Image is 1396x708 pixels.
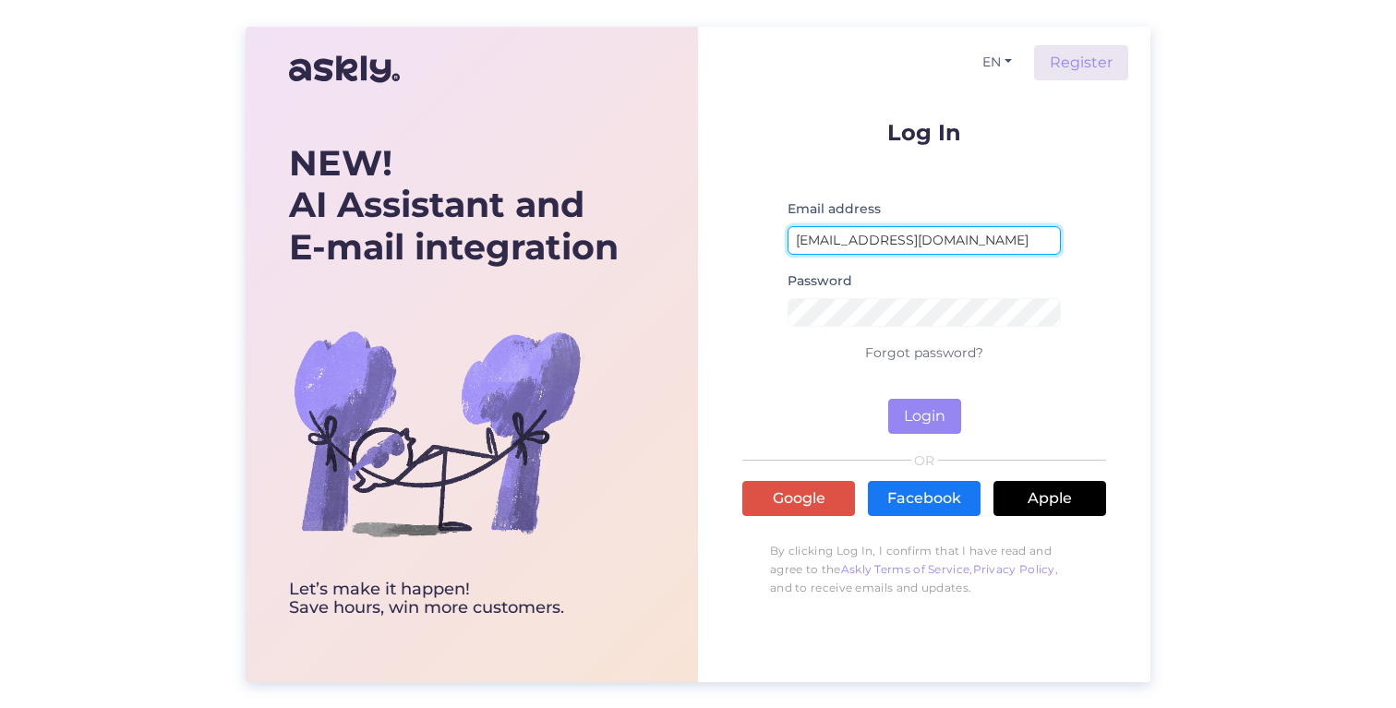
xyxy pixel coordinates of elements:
img: Askly [289,47,400,91]
div: AI Assistant and E-mail integration [289,142,619,269]
button: Login [888,399,961,434]
a: Forgot password? [865,344,983,361]
label: Password [788,271,852,291]
b: NEW! [289,141,392,185]
img: bg-askly [289,285,584,581]
label: Email address [788,199,881,219]
button: EN [975,49,1019,76]
a: Apple [993,481,1106,516]
a: Register [1034,45,1128,80]
a: Facebook [868,481,981,516]
p: By clicking Log In, I confirm that I have read and agree to the , , and to receive emails and upd... [742,533,1106,606]
p: Log In [742,121,1106,144]
a: Privacy Policy [973,562,1055,576]
span: OR [911,454,938,467]
input: Enter email [788,226,1061,255]
div: Let’s make it happen! Save hours, win more customers. [289,581,619,618]
a: Google [742,481,855,516]
a: Askly Terms of Service [841,562,970,576]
